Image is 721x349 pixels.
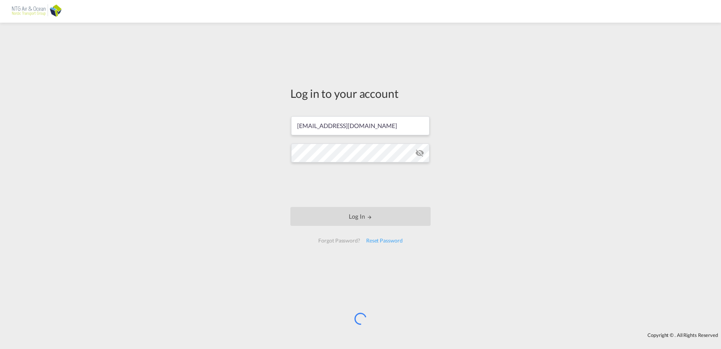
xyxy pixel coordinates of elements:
[415,148,424,158] md-icon: icon-eye-off
[363,234,406,247] div: Reset Password
[290,85,431,101] div: Log in to your account
[291,116,430,135] input: Enter email/phone number
[303,170,418,199] iframe: reCAPTCHA
[290,207,431,226] button: LOGIN
[11,3,62,20] img: af31b1c0b01f11ecbc353f8e72265e29.png
[315,234,363,247] div: Forgot Password?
